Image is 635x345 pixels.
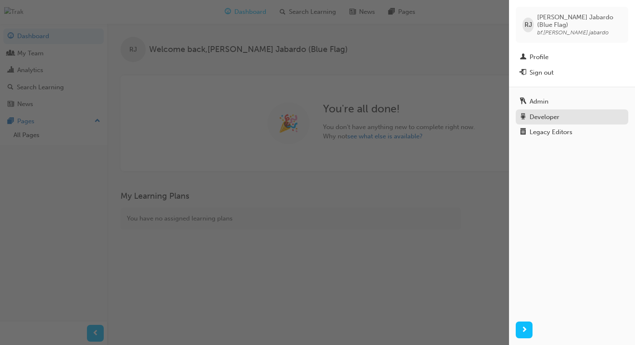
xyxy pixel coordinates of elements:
[516,65,628,80] button: Sign out
[520,129,526,136] span: notepad-icon
[537,29,609,36] span: bf.[PERSON_NAME].jabardo
[530,127,572,137] div: Legacy Editors
[516,125,628,140] a: Legacy Editors
[530,52,548,62] div: Profile
[520,69,526,77] span: exit-icon
[530,97,548,106] div: Admin
[520,54,526,61] span: man-icon
[530,68,554,78] div: Sign out
[516,94,628,109] a: Admin
[516,109,628,125] a: Developer
[525,20,532,30] span: RJ
[516,49,628,65] a: Profile
[520,98,526,106] span: keys-icon
[520,114,526,121] span: robot-icon
[521,325,527,335] span: next-icon
[537,13,622,29] span: [PERSON_NAME] Jabardo (Blue Flag)
[530,112,559,122] div: Developer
